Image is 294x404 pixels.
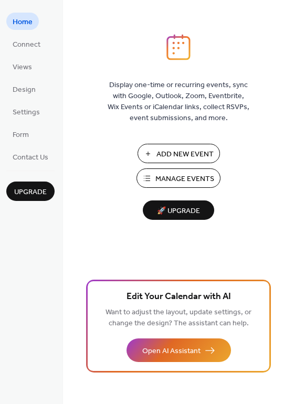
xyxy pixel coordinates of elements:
[6,13,39,30] a: Home
[13,39,40,50] span: Connect
[155,174,214,185] span: Manage Events
[6,125,35,143] a: Form
[149,204,208,218] span: 🚀 Upgrade
[138,144,220,163] button: Add New Event
[13,17,33,28] span: Home
[13,107,40,118] span: Settings
[6,103,46,120] a: Settings
[13,152,48,163] span: Contact Us
[143,200,214,220] button: 🚀 Upgrade
[136,168,220,188] button: Manage Events
[142,346,201,357] span: Open AI Assistant
[6,58,38,75] a: Views
[13,130,29,141] span: Form
[6,35,47,52] a: Connect
[13,84,36,95] span: Design
[156,149,214,160] span: Add New Event
[14,187,47,198] span: Upgrade
[108,80,249,124] span: Display one-time or recurring events, sync with Google, Outlook, Zoom, Eventbrite, Wix Events or ...
[166,34,191,60] img: logo_icon.svg
[127,338,231,362] button: Open AI Assistant
[13,62,32,73] span: Views
[6,182,55,201] button: Upgrade
[6,80,42,98] a: Design
[6,148,55,165] a: Contact Us
[127,290,231,304] span: Edit Your Calendar with AI
[106,305,251,331] span: Want to adjust the layout, update settings, or change the design? The assistant can help.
